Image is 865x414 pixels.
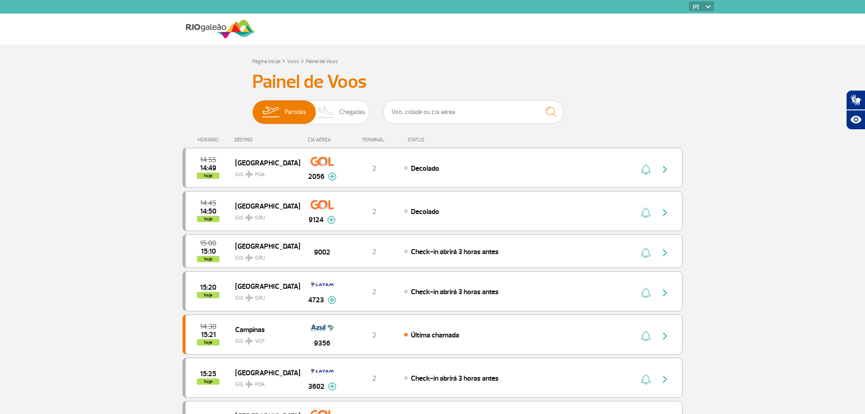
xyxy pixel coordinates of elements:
[235,289,293,302] span: GIG
[660,247,670,258] img: seta-direita-painel-voo.svg
[282,55,285,66] a: >
[287,58,299,65] a: Voos
[255,294,265,302] span: GRU
[300,137,345,143] div: CIA AÉREA
[328,296,336,304] img: mais-info-painel-voo.svg
[197,378,219,385] span: hoje
[197,256,219,262] span: hoje
[256,100,285,124] img: slider-embarque
[372,374,376,383] span: 2
[641,374,651,385] img: sino-painel-voo.svg
[372,331,376,340] span: 2
[285,100,306,124] span: Partidas
[252,71,613,93] h3: Painel de Voos
[255,214,265,222] span: GRU
[246,254,253,261] img: destiny_airplane.svg
[314,338,330,349] span: 9356
[235,280,293,292] span: [GEOGRAPHIC_DATA]
[246,381,253,388] img: destiny_airplane.svg
[313,100,339,124] img: slider-desembarque
[201,248,216,255] span: 2025-09-30 15:10:00
[411,207,439,216] span: Decolado
[200,240,216,246] span: 2025-09-30 15:00:00
[411,164,439,173] span: Decolado
[660,331,670,341] img: seta-direita-painel-voo.svg
[185,137,234,143] div: HORÁRIO
[235,200,293,212] span: [GEOGRAPHIC_DATA]
[197,216,219,222] span: hoje
[200,208,216,214] span: 2025-09-30 14:50:57
[246,337,253,345] img: destiny_airplane.svg
[234,137,300,143] div: DESTINO
[308,171,324,182] span: 2056
[372,287,376,296] span: 2
[235,209,293,222] span: GIG
[660,374,670,385] img: seta-direita-painel-voo.svg
[235,249,293,262] span: GIG
[201,332,216,338] span: 2025-09-30 15:21:00
[411,287,499,296] span: Check-in abrirá 3 horas antes
[660,164,670,175] img: seta-direita-painel-voo.svg
[383,100,564,124] input: Voo, cidade ou cia aérea
[200,371,216,377] span: 2025-09-30 15:25:00
[246,171,253,178] img: destiny_airplane.svg
[411,374,499,383] span: Check-in abrirá 3 horas antes
[411,331,459,340] span: Última chamada
[846,110,865,130] button: Abrir recursos assistivos.
[255,171,265,179] span: POA
[345,137,403,143] div: TERMINAL
[200,323,216,330] span: 2025-09-30 14:30:00
[660,287,670,298] img: seta-direita-painel-voo.svg
[246,294,253,301] img: destiny_airplane.svg
[235,332,293,346] span: GIG
[372,164,376,173] span: 2
[308,295,324,305] span: 4723
[255,381,265,389] span: POA
[308,381,324,392] span: 3602
[314,247,330,258] span: 9002
[235,376,293,389] span: GIG
[246,214,253,221] img: destiny_airplane.svg
[197,173,219,179] span: hoje
[235,157,293,168] span: [GEOGRAPHIC_DATA]
[200,157,216,163] span: 2025-09-30 14:55:00
[235,240,293,252] span: [GEOGRAPHIC_DATA]
[411,247,499,256] span: Check-in abrirá 3 horas antes
[403,137,477,143] div: STATUS
[197,339,219,346] span: hoje
[372,247,376,256] span: 2
[309,214,323,225] span: 9124
[197,292,219,298] span: hoje
[306,58,338,65] a: Painel de Voos
[328,382,337,391] img: mais-info-painel-voo.svg
[660,207,670,218] img: seta-direita-painel-voo.svg
[301,55,304,66] a: >
[255,337,264,346] span: VCP
[235,166,293,179] span: GIG
[255,254,265,262] span: GRU
[235,323,293,335] span: Campinas
[328,173,337,181] img: mais-info-painel-voo.svg
[327,216,336,224] img: mais-info-painel-voo.svg
[641,164,651,175] img: sino-painel-voo.svg
[846,90,865,110] button: Abrir tradutor de língua de sinais.
[641,287,651,298] img: sino-painel-voo.svg
[846,90,865,130] div: Plugin de acessibilidade da Hand Talk.
[372,207,376,216] span: 2
[200,200,216,206] span: 2025-09-30 14:45:00
[200,165,216,171] span: 2025-09-30 14:49:00
[252,58,280,65] a: Página Inicial
[200,284,216,291] span: 2025-09-30 15:20:00
[641,331,651,341] img: sino-painel-voo.svg
[641,207,651,218] img: sino-painel-voo.svg
[339,100,365,124] span: Chegadas
[235,367,293,378] span: [GEOGRAPHIC_DATA]
[641,247,651,258] img: sino-painel-voo.svg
